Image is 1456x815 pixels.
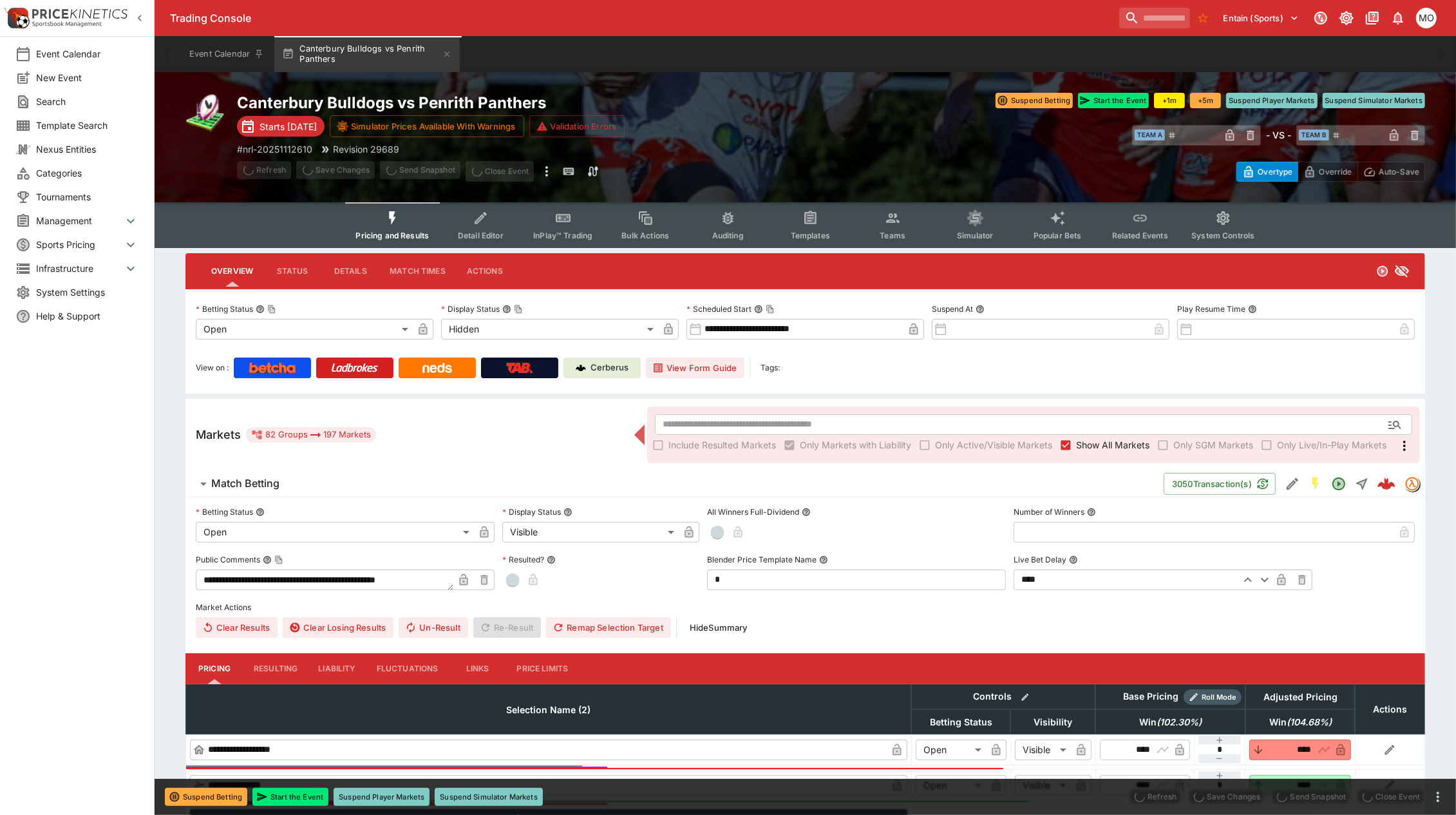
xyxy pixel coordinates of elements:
[1017,689,1034,705] button: Bulk edit
[36,309,138,323] span: Help & Support
[256,305,265,314] button: Betting StatusCopy To Clipboard
[1430,789,1446,805] button: more
[252,788,328,806] button: Start the Event
[1298,162,1357,182] button: Override
[621,231,669,240] span: Bulk Actions
[506,363,533,373] img: TabNZ
[36,166,138,180] span: Categories
[514,305,523,314] button: Copy To Clipboard
[502,554,544,565] p: Resulted?
[449,653,507,684] button: Links
[308,653,366,684] button: Liability
[251,427,371,443] div: 82 Groups 197 Markets
[196,522,474,542] div: Open
[237,142,312,156] p: Copy To Clipboard
[331,363,378,373] img: Ladbrokes
[1416,8,1437,28] div: Mark O'Loughlan
[1394,264,1410,279] svg: Hidden
[976,305,985,314] button: Suspend At
[1014,554,1066,565] p: Live Bet Delay
[1277,438,1386,452] span: Only Live/In-Play Markets
[32,21,102,27] img: Sportsbook Management
[591,361,629,374] p: Cerberus
[766,305,775,314] button: Copy To Clipboard
[196,303,253,314] p: Betting Status
[1323,93,1426,108] button: Suspend Simulator Markets
[330,115,524,137] button: Simulator Prices Available With Warnings
[1173,438,1253,452] span: Only SGM Markets
[576,363,586,373] img: Cerberus
[196,554,260,565] p: Public Comments
[355,231,429,240] span: Pricing and Results
[529,115,625,137] button: Validation Errors
[243,653,308,684] button: Resulting
[345,202,1265,248] div: Event type filters
[1386,6,1410,30] button: Notifications
[1112,231,1168,240] span: Related Events
[707,506,799,517] p: All Winners Full-Dividend
[36,71,138,84] span: New Event
[196,598,1415,617] label: Market Actions
[533,231,592,240] span: InPlay™ Trading
[379,256,456,287] button: Match Times
[249,363,296,373] img: Betcha
[321,256,379,287] button: Details
[196,319,413,340] div: Open
[502,506,561,517] p: Display Status
[1335,6,1358,30] button: Toggle light/dark mode
[36,262,123,275] span: Infrastructure
[1177,303,1245,314] p: Play Resume Time
[1087,508,1096,517] button: Number of Winners
[165,788,247,806] button: Suspend Betting
[539,161,554,182] button: more
[185,653,243,684] button: Pricing
[1034,231,1082,240] span: Popular Bets
[1118,689,1184,705] div: Base Pricing
[502,305,511,314] button: Display StatusCopy To Clipboard
[1331,476,1347,492] svg: Open
[1015,775,1071,796] div: Visible
[1119,8,1190,28] input: search
[1236,162,1425,182] div: Start From
[1397,438,1412,454] svg: More
[546,617,671,638] button: Remap Selection Target
[1014,506,1084,517] p: Number of Winners
[32,9,128,19] img: PriceKinetics
[274,555,283,564] button: Copy To Clipboard
[36,119,138,132] span: Template Search
[196,506,253,517] p: Betting Status
[1377,475,1395,493] img: logo-cerberus--red.svg
[754,305,763,314] button: Scheduled StartCopy To Clipboard
[36,47,138,61] span: Event Calendar
[935,438,1052,452] span: Only Active/Visible Markets
[441,319,658,340] div: Hidden
[996,93,1073,108] button: Suspend Betting
[458,231,504,240] span: Detail Editor
[4,5,30,31] img: PriceKinetics Logo
[36,95,138,108] span: Search
[267,305,276,314] button: Copy To Clipboard
[185,471,1164,497] button: Match Betting
[1248,305,1257,314] button: Play Resume Time
[1376,265,1389,278] svg: Open
[1193,8,1213,28] button: No Bookmarks
[1327,472,1350,495] button: Open
[668,438,776,452] span: Include Resulted Markets
[1135,129,1165,140] span: Team A
[1412,4,1441,32] button: Mark O'Loughlan
[1319,165,1352,178] p: Override
[36,285,138,299] span: System Settings
[36,190,138,204] span: Tournaments
[1379,165,1419,178] p: Auto-Save
[182,36,272,72] button: Event Calendar
[502,522,678,542] div: Visible
[819,555,828,564] button: Blender Price Template Name
[916,714,1007,730] span: Betting Status
[196,427,241,442] h5: Markets
[1350,472,1374,495] button: Straight
[333,142,399,156] p: Revision 29689
[563,358,641,378] a: Cerberus
[36,142,138,156] span: Nexus Entities
[1236,162,1298,182] button: Overtype
[1019,714,1086,730] span: Visibility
